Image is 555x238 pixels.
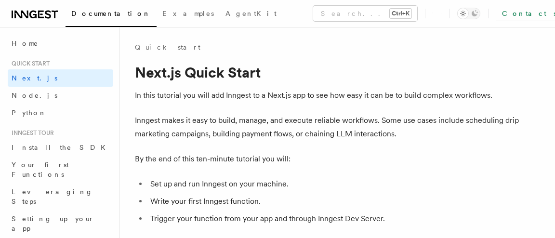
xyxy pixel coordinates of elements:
[135,42,200,52] a: Quick start
[8,210,113,237] a: Setting up your app
[313,6,417,21] button: Search...Ctrl+K
[12,161,69,178] span: Your first Functions
[8,183,113,210] a: Leveraging Steps
[135,89,520,102] p: In this tutorial you will add Inngest to a Next.js app to see how easy it can be to build complex...
[162,10,214,17] span: Examples
[147,212,520,225] li: Trigger your function from your app and through Inngest Dev Server.
[8,104,113,121] a: Python
[8,87,113,104] a: Node.js
[12,188,93,205] span: Leveraging Steps
[135,114,520,141] p: Inngest makes it easy to build, manage, and execute reliable workflows. Some use cases include sc...
[8,129,54,137] span: Inngest tour
[8,60,50,67] span: Quick start
[12,215,94,232] span: Setting up your app
[71,10,151,17] span: Documentation
[12,39,39,48] span: Home
[225,10,277,17] span: AgentKit
[8,69,113,87] a: Next.js
[8,139,113,156] a: Install the SDK
[8,35,113,52] a: Home
[220,3,282,26] a: AgentKit
[8,156,113,183] a: Your first Functions
[457,8,480,19] button: Toggle dark mode
[12,74,57,82] span: Next.js
[135,152,520,166] p: By the end of this ten-minute tutorial you will:
[147,195,520,208] li: Write your first Inngest function.
[66,3,157,27] a: Documentation
[157,3,220,26] a: Examples
[12,144,111,151] span: Install the SDK
[12,92,57,99] span: Node.js
[147,177,520,191] li: Set up and run Inngest on your machine.
[135,64,520,81] h1: Next.js Quick Start
[390,9,411,18] kbd: Ctrl+K
[12,109,47,117] span: Python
